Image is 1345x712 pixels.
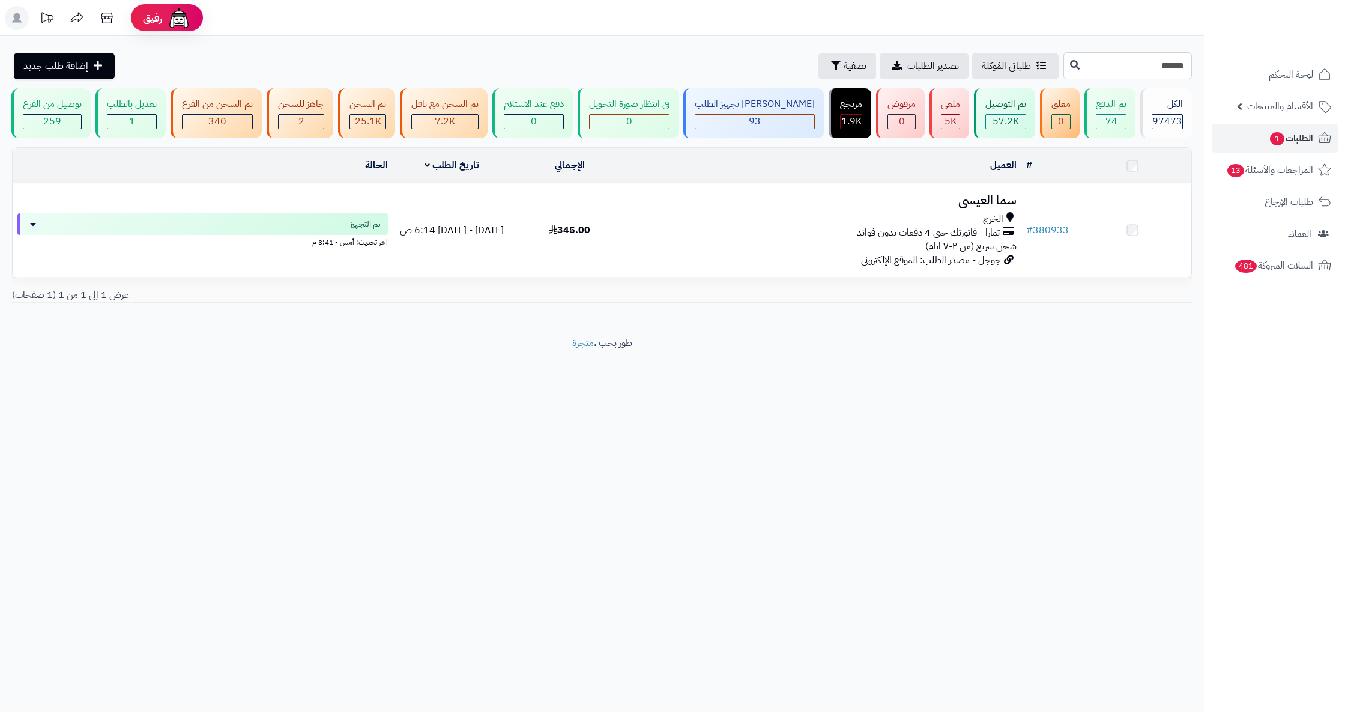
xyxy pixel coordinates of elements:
a: مرفوض 0 [874,88,927,138]
a: ملغي 5K [927,88,972,138]
a: معلق 0 [1038,88,1082,138]
span: 97473 [1152,114,1182,129]
span: شحن سريع (من ٢-٧ ايام) [925,239,1017,254]
span: 25.1K [355,114,381,129]
a: الكل97473 [1138,88,1194,138]
div: جاهز للشحن [278,97,324,111]
a: # [1026,158,1032,172]
div: تم الشحن من الفرع [182,97,253,111]
div: تم الدفع [1096,97,1126,111]
div: 0 [504,115,563,129]
div: اخر تحديث: أمس - 3:41 م [17,235,388,248]
span: المراجعات والأسئلة [1226,162,1313,178]
div: 74 [1096,115,1126,129]
div: 259 [23,115,81,129]
a: الحالة [365,158,388,172]
a: الإجمالي [555,158,585,172]
a: تعديل بالطلب 1 [93,88,168,138]
span: الطلبات [1269,130,1313,147]
div: توصيل من الفرع [23,97,82,111]
a: إضافة طلب جديد [14,53,115,79]
span: 340 [208,114,226,129]
div: 0 [1052,115,1070,129]
img: logo-2.png [1263,34,1334,59]
span: 0 [531,114,537,129]
span: تمارا - فاتورتك حتى 4 دفعات بدون فوائد [857,226,1000,240]
img: ai-face.png [167,6,191,30]
a: #380933 [1026,223,1069,237]
span: 481 [1235,260,1257,273]
a: [PERSON_NAME] تجهيز الطلب 93 [681,88,826,138]
span: 0 [899,114,905,129]
span: جوجل - مصدر الطلب: الموقع الإلكتروني [861,253,1001,267]
div: 0 [590,115,669,129]
a: في انتظار صورة التحويل 0 [575,88,681,138]
span: 57.2K [993,114,1019,129]
div: [PERSON_NAME] تجهيز الطلب [695,97,815,111]
span: طلباتي المُوكلة [982,59,1031,73]
div: 93 [695,115,814,129]
span: الأقسام والمنتجات [1247,98,1313,115]
span: السلات المتروكة [1234,257,1313,274]
span: 345.00 [549,223,590,237]
a: متجرة [572,336,594,350]
a: طلبات الإرجاع [1212,187,1338,216]
div: 0 [888,115,915,129]
a: طلباتي المُوكلة [972,53,1059,79]
span: 7.2K [435,114,455,129]
span: العملاء [1288,225,1311,242]
span: # [1026,223,1033,237]
a: توصيل من الفرع 259 [9,88,93,138]
div: معلق [1051,97,1071,111]
a: الطلبات1 [1212,124,1338,153]
span: تصدير الطلبات [907,59,959,73]
span: تصفية [844,59,866,73]
span: تم التجهيز [350,218,381,230]
a: دفع عند الاستلام 0 [490,88,575,138]
a: جاهز للشحن 2 [264,88,336,138]
span: 2 [298,114,304,129]
a: مرتجع 1.9K [826,88,874,138]
div: 7222 [412,115,478,129]
a: تم الشحن مع ناقل 7.2K [397,88,490,138]
div: 5011 [941,115,960,129]
span: 13 [1227,164,1244,177]
a: تم الدفع 74 [1082,88,1138,138]
a: تم الشحن من الفرع 340 [168,88,264,138]
a: لوحة التحكم [1212,60,1338,89]
span: لوحة التحكم [1269,66,1313,83]
span: 1 [129,114,135,129]
div: دفع عند الاستلام [504,97,564,111]
div: 25099 [350,115,385,129]
div: تم الشحن [349,97,386,111]
a: تم الشحن 25.1K [336,88,397,138]
div: تم الشحن مع ناقل [411,97,479,111]
a: تصدير الطلبات [880,53,969,79]
div: 1856 [841,115,862,129]
span: إضافة طلب جديد [23,59,88,73]
div: 57208 [986,115,1026,129]
a: السلات المتروكة481 [1212,251,1338,280]
div: عرض 1 إلى 1 من 1 (1 صفحات) [3,288,602,302]
div: في انتظار صورة التحويل [589,97,669,111]
span: 1.9K [841,114,862,129]
a: تحديثات المنصة [32,6,62,33]
div: ملغي [941,97,960,111]
div: 1 [107,115,156,129]
span: 74 [1105,114,1117,129]
span: طلبات الإرجاع [1265,193,1313,210]
div: 340 [183,115,252,129]
a: المراجعات والأسئلة13 [1212,156,1338,184]
div: الكل [1152,97,1183,111]
span: رفيق [143,11,162,25]
span: 5K [945,114,957,129]
span: 0 [1058,114,1064,129]
a: العملاء [1212,219,1338,248]
span: الخرج [983,212,1003,226]
div: 2 [279,115,324,129]
span: 259 [43,114,61,129]
h3: سما العيسى [633,193,1017,207]
button: تصفية [818,53,876,79]
div: مرتجع [840,97,862,111]
span: [DATE] - [DATE] 6:14 ص [400,223,504,237]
